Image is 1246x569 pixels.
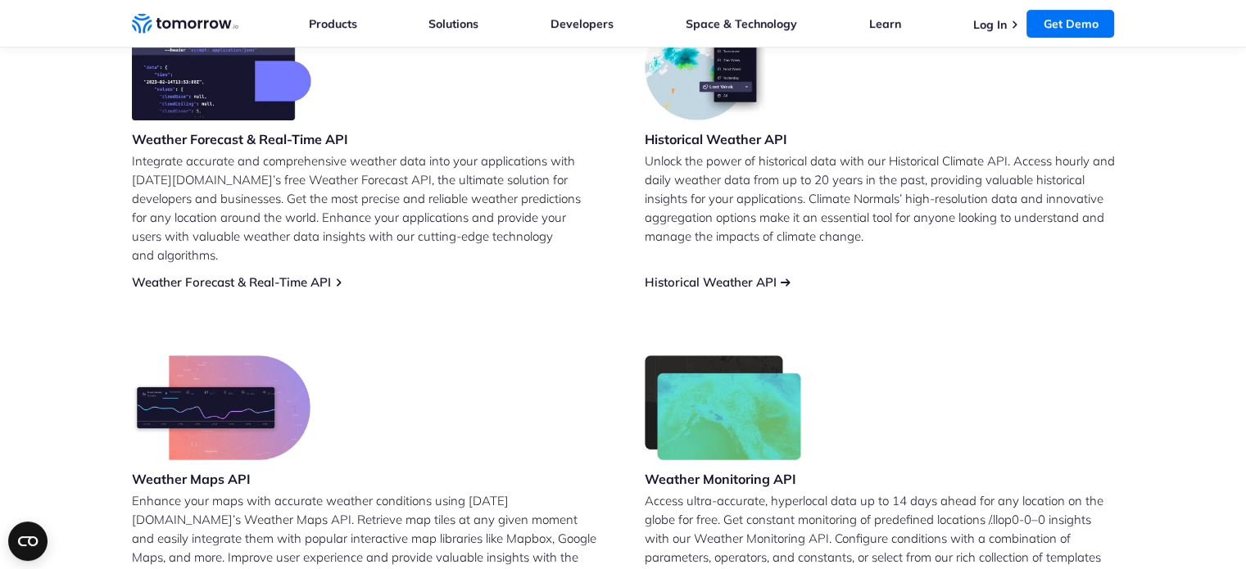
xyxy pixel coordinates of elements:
a: Get Demo [1026,10,1114,38]
p: Integrate accurate and comprehensive weather data into your applications with [DATE][DOMAIN_NAME]... [132,151,602,264]
h3: Historical Weather API [645,130,787,148]
a: Home link [132,11,238,36]
a: Solutions [428,16,478,31]
h3: Weather Forecast & Real-Time API [132,130,348,148]
a: Historical Weather API [645,274,777,290]
a: Space & Technology [686,16,797,31]
a: Log In [972,17,1006,32]
p: Unlock the power of historical data with our Historical Climate API. Access hourly and daily weat... [645,151,1115,246]
a: Learn [869,16,901,31]
h3: Weather Monitoring API [645,470,802,488]
button: Open CMP widget [8,522,48,561]
h3: Weather Maps API [132,470,310,488]
a: Developers [551,16,614,31]
a: Weather Forecast & Real-Time API [132,274,331,290]
a: Products [309,16,357,31]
